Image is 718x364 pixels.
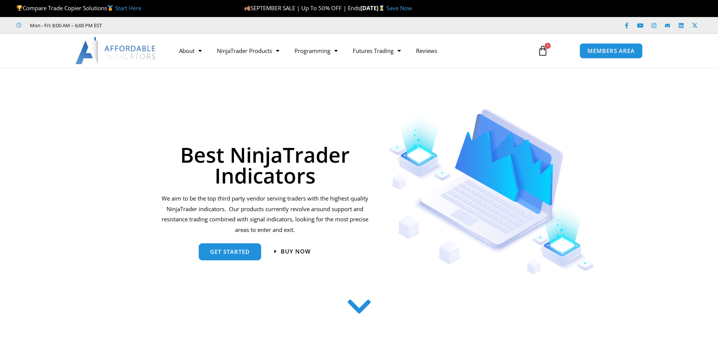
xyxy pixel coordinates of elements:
a: Programming [287,42,345,59]
img: 🥇 [107,5,113,11]
nav: Menu [171,42,529,59]
a: MEMBERS AREA [579,43,643,59]
span: Compare Trade Copier Solutions [16,4,141,12]
a: Start Here [115,4,141,12]
img: 🍂 [245,5,250,11]
span: get started [210,249,250,255]
img: LogoAI | Affordable Indicators – NinjaTrader [75,37,157,64]
a: 1 [526,40,559,62]
a: Save Now [386,4,412,12]
a: Futures Trading [345,42,408,59]
span: 1 [545,43,551,49]
span: Buy now [281,249,311,254]
img: 🏆 [17,5,22,11]
span: SEPTEMBER SALE | Up To 50% OFF | Ends [244,4,360,12]
h1: Best NinjaTrader Indicators [160,144,370,186]
a: Reviews [408,42,445,59]
a: NinjaTrader Products [209,42,287,59]
strong: [DATE] [360,4,386,12]
img: ⌛ [379,5,385,11]
a: Buy now [274,249,311,254]
iframe: Customer reviews powered by Trustpilot [112,22,226,29]
span: MEMBERS AREA [587,48,635,54]
span: Mon - Fri: 8:00 AM – 6:00 PM EST [28,21,102,30]
a: About [171,42,209,59]
a: get started [199,243,261,260]
img: Indicators 1 | Affordable Indicators – NinjaTrader [389,109,595,274]
p: We aim to be the top third party vendor serving traders with the highest quality NinjaTrader indi... [160,193,370,235]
